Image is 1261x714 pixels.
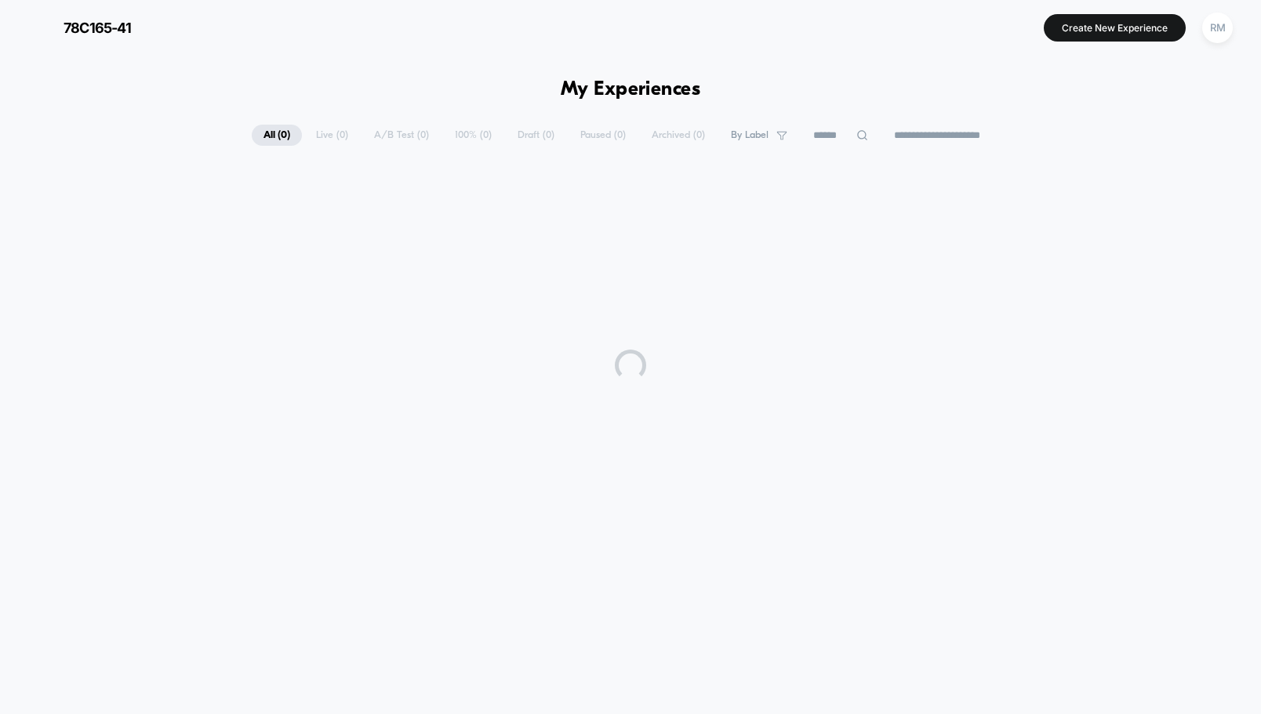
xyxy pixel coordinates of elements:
span: By Label [731,129,769,141]
button: Create New Experience [1044,14,1186,42]
button: 78c165-41 [24,15,136,40]
span: 78c165-41 [64,20,131,36]
span: All ( 0 ) [252,125,302,146]
button: RM [1197,12,1237,44]
h1: My Experiences [561,78,701,101]
div: RM [1202,13,1233,43]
